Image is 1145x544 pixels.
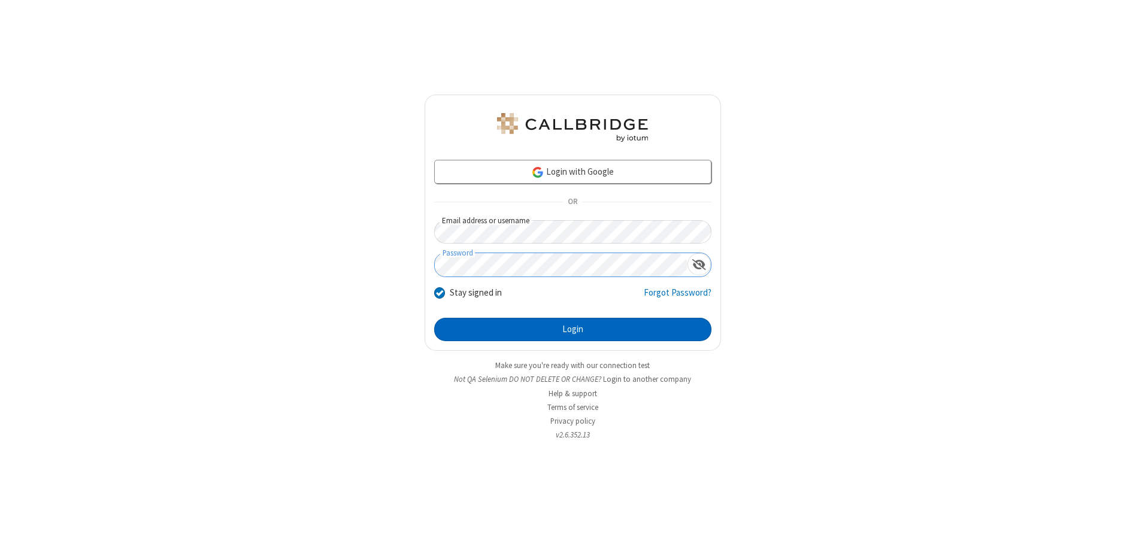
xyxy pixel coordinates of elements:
button: Login to another company [603,373,691,385]
div: Show password [687,253,711,275]
img: google-icon.png [531,166,544,179]
a: Privacy policy [550,416,595,426]
input: Email address or username [434,220,711,244]
a: Login with Google [434,160,711,184]
label: Stay signed in [450,286,502,300]
li: v2.6.352.13 [425,429,721,440]
img: QA Selenium DO NOT DELETE OR CHANGE [495,113,650,142]
span: OR [563,194,582,211]
li: Not QA Selenium DO NOT DELETE OR CHANGE? [425,373,721,385]
button: Login [434,318,711,342]
a: Forgot Password? [644,286,711,309]
a: Make sure you're ready with our connection test [495,360,650,370]
a: Terms of service [547,402,598,412]
input: Password [435,253,687,276]
a: Help & support [549,388,597,399]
